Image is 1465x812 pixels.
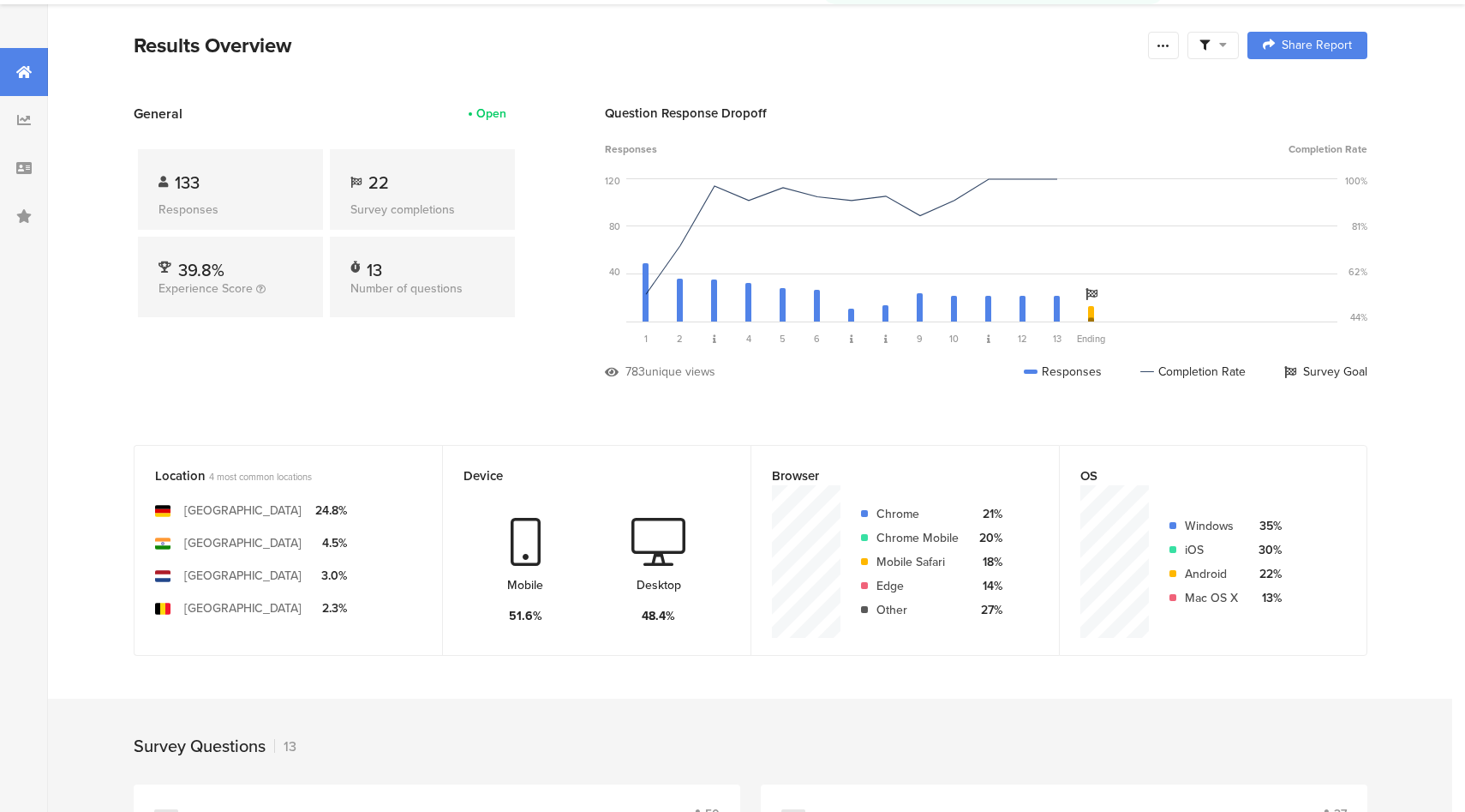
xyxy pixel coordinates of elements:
[1185,589,1238,607] div: Mac OS X
[772,466,1010,485] div: Browser
[1018,332,1027,346] span: 12
[972,505,1002,523] div: 21%
[134,30,1139,61] div: Results Overview
[876,529,959,547] div: Chrome Mobile
[184,599,302,617] div: [GEOGRAPHIC_DATA]
[274,737,296,756] div: 13
[780,332,786,346] span: 5
[1352,220,1367,233] div: 81%
[609,265,620,279] div: 40
[876,601,959,619] div: Other
[507,576,543,594] div: Mobile
[315,502,347,520] div: 24.8%
[746,332,751,346] span: 4
[184,567,302,585] div: [GEOGRAPHIC_DATA]
[134,104,182,123] span: General
[1053,332,1061,346] span: 13
[184,534,302,552] div: [GEOGRAPHIC_DATA]
[1074,332,1109,346] div: Ending
[876,577,959,595] div: Edge
[625,363,645,381] div: 783
[178,257,224,283] span: 39.8%
[350,201,494,219] div: Survey completions
[1345,174,1367,188] div: 100%
[509,607,542,625] div: 51.6%
[315,567,347,585] div: 3.0%
[476,105,506,123] div: Open
[609,220,620,233] div: 80
[972,601,1002,619] div: 27%
[972,577,1002,595] div: 14%
[876,505,959,523] div: Chrome
[158,280,253,298] span: Experience Score
[1350,310,1367,324] div: 44%
[175,170,200,195] span: 133
[184,502,302,520] div: [GEOGRAPHIC_DATA]
[677,332,683,346] span: 2
[463,466,702,485] div: Device
[917,332,923,346] span: 9
[605,141,657,157] span: Responses
[315,534,347,552] div: 4.5%
[1185,541,1238,559] div: iOS
[1348,265,1367,279] div: 62%
[972,529,1002,547] div: 20%
[644,332,648,346] span: 1
[1140,363,1246,381] div: Completion Rate
[1085,288,1097,300] i: Survey Goal
[645,363,715,381] div: unique views
[1289,141,1367,157] span: Completion Rate
[814,332,820,346] span: 6
[367,257,382,274] div: 13
[134,733,266,759] div: Survey Questions
[1252,517,1282,535] div: 35%
[155,466,393,485] div: Location
[876,553,959,571] div: Mobile Safari
[209,470,312,484] span: 4 most common locations
[315,599,347,617] div: 2.3%
[1024,363,1102,381] div: Responses
[1284,363,1367,381] div: Survey Goal
[158,201,302,219] div: Responses
[637,576,681,594] div: Desktop
[368,170,389,195] span: 22
[605,104,1367,123] div: Question Response Dropoff
[1080,466,1318,485] div: OS
[1282,39,1352,51] span: Share Report
[949,332,959,346] span: 10
[1185,517,1238,535] div: Windows
[1185,565,1238,583] div: Android
[1252,565,1282,583] div: 22%
[605,174,620,188] div: 120
[350,280,463,298] span: Number of questions
[642,607,675,625] div: 48.4%
[1252,589,1282,607] div: 13%
[972,553,1002,571] div: 18%
[1252,541,1282,559] div: 30%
